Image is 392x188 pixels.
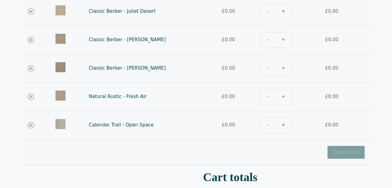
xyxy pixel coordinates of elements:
[325,8,338,14] bdi: 0.00
[28,65,34,72] a: Remove Classic Berber - Juliet Pecan from cart
[89,37,166,42] a: Classic Berber - [PERSON_NAME]
[28,37,34,43] a: Remove Classic Berber - Juliet Walnut from cart
[89,94,147,99] a: Natural Rustic - Fresh Air
[325,8,328,14] span: £
[222,37,225,42] span: £
[222,94,235,99] bdi: 0.00
[222,8,225,14] span: £
[89,8,156,14] a: Classic Berber - Juliet Desert
[89,65,166,71] a: Classic Berber - [PERSON_NAME]
[28,94,34,100] a: Remove Natural Rustic - Fresh Air from cart
[325,94,338,99] bdi: 0.00
[222,122,235,128] bdi: 0.00
[56,5,65,15] img: Classic Berber - Juliet Desert
[222,65,235,71] bdi: 0.00
[325,37,338,42] bdi: 0.00
[327,146,365,159] button: Update cart
[325,65,338,71] bdi: 0.00
[325,37,328,42] span: £
[28,8,34,15] a: Remove Classic Berber - Juliet Desert from cart
[222,37,235,42] bdi: 0.00
[56,91,65,101] img: Natural Rustic Fresh Air
[56,62,65,72] img: Classic Berber - Juliet Pecan
[222,65,225,71] span: £
[89,122,154,128] a: Calendar Trail - Open Space
[28,122,34,128] a: Remove Calendar Trail - Open Space from cart
[56,34,65,44] img: Classic Berber Juliet Walnut
[203,173,371,182] h2: Cart totals
[56,119,65,129] img: Calendar Trail - Open Space
[325,122,338,128] bdi: 0.00
[222,94,225,99] span: £
[222,122,225,128] span: £
[325,65,328,71] span: £
[222,8,235,14] bdi: 0.00
[325,94,328,99] span: £
[325,122,328,128] span: £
